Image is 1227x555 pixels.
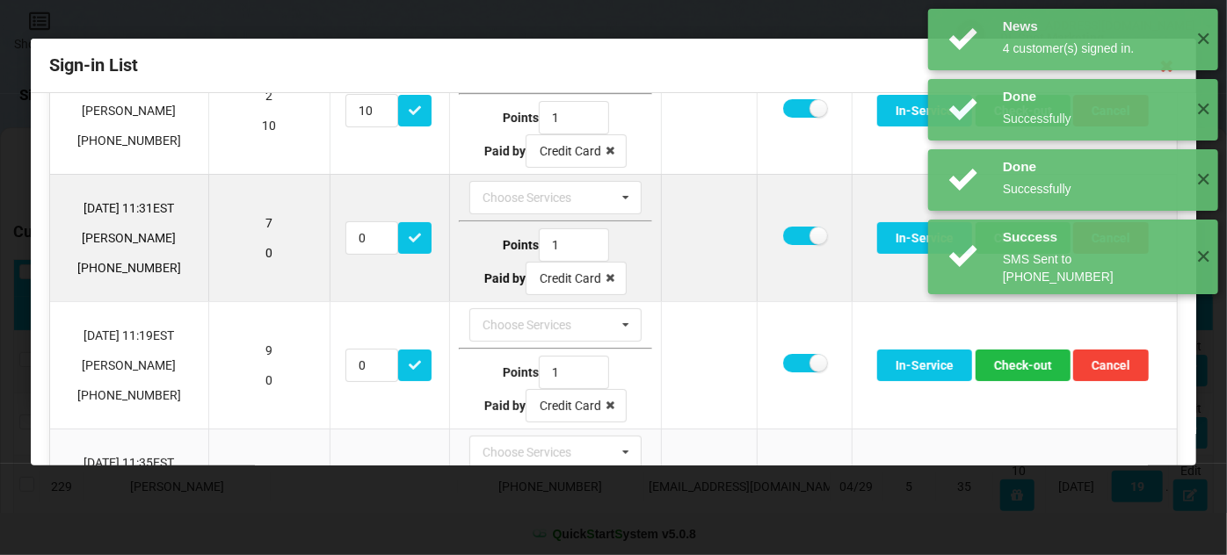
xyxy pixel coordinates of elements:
b: Paid by [484,399,526,413]
p: [PERSON_NAME] [59,229,200,247]
p: [PERSON_NAME] [59,357,200,374]
div: News [1003,18,1183,35]
b: Points [503,111,539,125]
div: Choose Services [478,188,597,208]
button: In-Service [877,350,972,381]
p: 0 [217,244,321,262]
input: Redeem [345,221,398,255]
div: Sign-in List [31,39,1196,93]
p: [DATE] 11:35 EST [59,454,200,472]
p: 10 [217,117,321,134]
div: Done [1003,158,1183,176]
div: Successfully [1003,110,1183,127]
input: Type Points [539,356,609,389]
div: Credit Card [540,400,601,412]
p: 2 [217,87,321,105]
div: Choose Services [478,443,597,463]
input: Redeem [345,94,398,127]
p: [PERSON_NAME] [59,102,200,119]
p: [PHONE_NUMBER] [59,386,200,404]
button: Cancel [1073,350,1149,381]
input: Type Points [539,228,609,262]
b: Paid by [484,271,526,285]
div: SMS Sent to [PHONE_NUMBER] [1003,250,1183,285]
p: 7 [217,214,321,232]
b: Points [503,365,539,379]
p: [DATE] 11:31 EST [59,199,200,217]
div: 4 customer(s) signed in. [1003,40,1183,57]
div: Done [1003,88,1183,105]
div: Success [1003,228,1183,246]
div: Choose Services [478,315,597,335]
div: Successfully [1003,180,1183,198]
button: In-Service [877,95,972,126]
p: [DATE] 11:19 EST [59,327,200,344]
div: Credit Card [540,145,601,157]
b: Paid by [484,144,526,158]
button: Check-out [976,350,1071,381]
b: Points [503,238,539,252]
p: [PHONE_NUMBER] [59,132,200,149]
p: 9 [217,342,321,359]
p: [PHONE_NUMBER] [59,259,200,277]
button: In-Service [877,222,972,254]
div: Credit Card [540,272,601,285]
input: Redeem [345,349,398,382]
p: 0 [217,371,321,389]
input: Type Points [539,101,609,134]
